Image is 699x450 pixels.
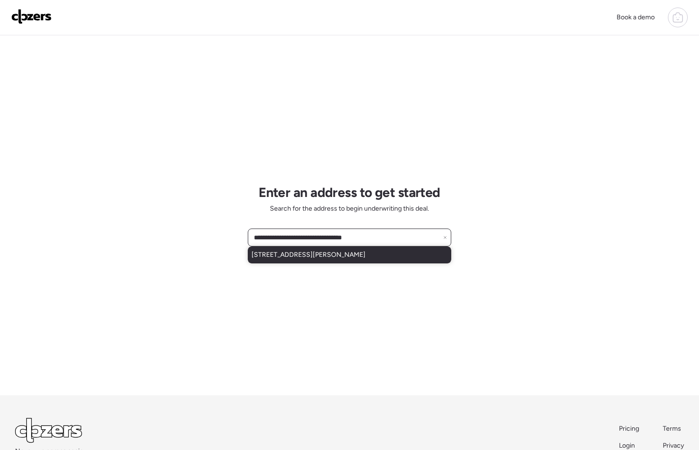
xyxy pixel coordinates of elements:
span: Login [619,442,635,450]
span: Book a demo [617,13,655,21]
span: Privacy [663,442,684,450]
span: Search for the address to begin underwriting this deal. [270,204,429,213]
h1: Enter an address to get started [259,184,440,200]
img: Logo Light [15,418,82,443]
a: Terms [663,424,684,434]
a: Pricing [619,424,640,434]
span: Pricing [619,425,639,433]
img: Logo [11,9,52,24]
span: Terms [663,425,681,433]
span: [STREET_ADDRESS][PERSON_NAME] [252,250,366,260]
